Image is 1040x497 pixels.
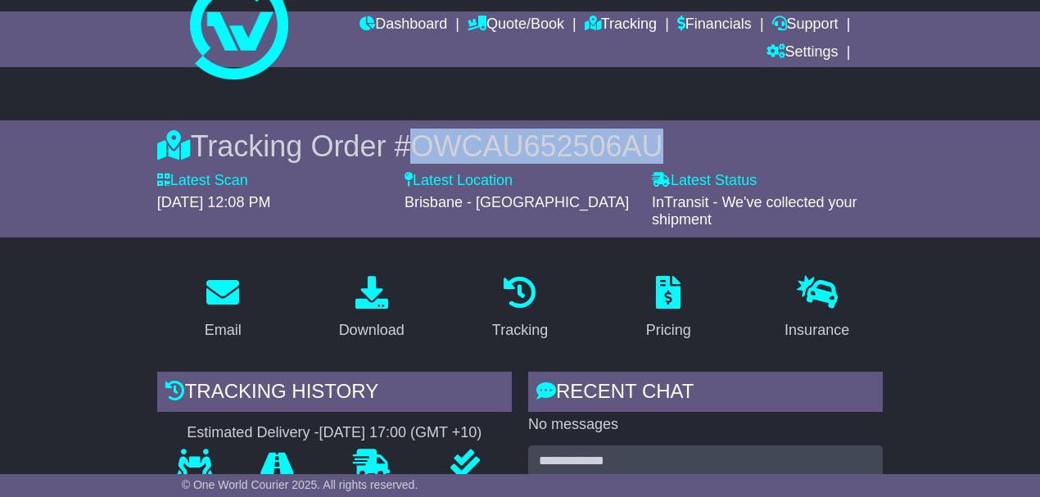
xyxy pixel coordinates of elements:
a: Insurance [774,270,860,347]
div: Download [339,319,405,341]
div: Email [205,319,242,341]
label: Latest Scan [157,172,248,190]
a: Download [328,270,415,347]
a: Dashboard [359,11,447,39]
a: Tracking [482,270,558,347]
span: © One World Courier 2025. All rights reserved. [182,478,418,491]
p: No messages [528,416,883,434]
span: [DATE] 12:08 PM [157,194,271,210]
div: Estimated Delivery - [157,424,512,442]
a: Support [772,11,839,39]
a: Tracking [585,11,657,39]
div: Pricing [646,319,691,341]
span: OWCAU652506AU [410,129,662,163]
div: [DATE] 17:00 (GMT +10) [319,424,482,442]
a: Pricing [635,270,702,347]
div: Tracking Order # [157,129,884,164]
span: Brisbane - [GEOGRAPHIC_DATA] [405,194,629,210]
div: Insurance [785,319,849,341]
a: Settings [766,39,839,67]
div: Tracking [492,319,548,341]
label: Latest Status [652,172,757,190]
div: RECENT CHAT [528,372,883,416]
label: Latest Location [405,172,513,190]
span: InTransit - We've collected your shipment [652,194,857,228]
a: Quote/Book [468,11,564,39]
div: Tracking history [157,372,512,416]
a: Financials [677,11,752,39]
a: Email [194,270,252,347]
